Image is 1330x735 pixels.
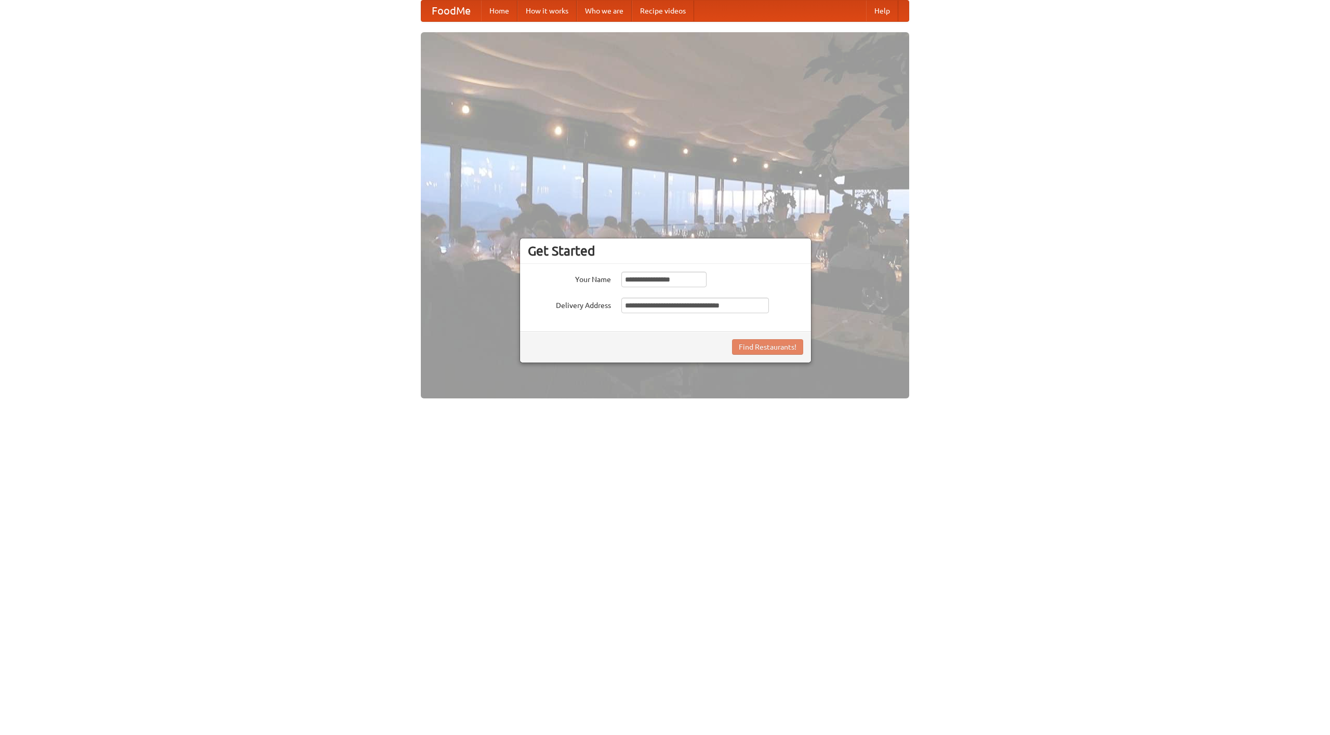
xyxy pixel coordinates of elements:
a: How it works [517,1,577,21]
h3: Get Started [528,243,803,259]
a: Help [866,1,898,21]
label: Your Name [528,272,611,285]
a: FoodMe [421,1,481,21]
a: Recipe videos [632,1,694,21]
a: Home [481,1,517,21]
a: Who we are [577,1,632,21]
label: Delivery Address [528,298,611,311]
button: Find Restaurants! [732,339,803,355]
